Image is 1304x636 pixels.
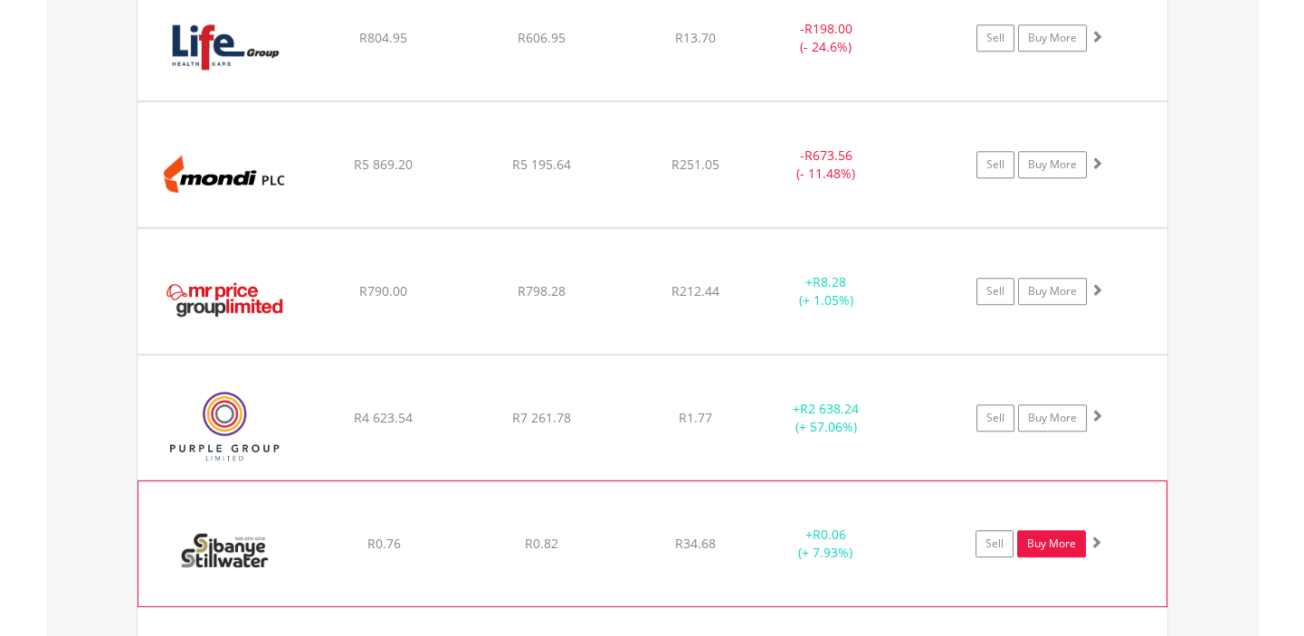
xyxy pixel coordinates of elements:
span: R34.68 [675,535,716,552]
img: EQU.ZA.PPE.png [147,378,302,475]
a: Sell [976,530,1014,557]
span: R0.76 [366,535,400,552]
span: R606.95 [518,29,566,46]
span: R13.70 [675,29,716,46]
a: Buy More [1018,278,1087,305]
span: R804.95 [359,29,407,46]
span: R2 638.24 [800,400,859,417]
span: R0.06 [813,526,846,543]
span: R1.77 [679,409,712,426]
a: Buy More [1018,24,1087,52]
a: Sell [976,278,1014,305]
a: Buy More [1018,151,1087,178]
div: - (- 11.48%) [758,147,895,183]
div: - (- 24.6%) [758,20,895,56]
div: + (+ 1.05%) [758,273,895,309]
a: Buy More [1018,404,1087,432]
img: EQU.ZA.SSW.png [148,504,303,602]
span: R5 869.20 [354,156,413,173]
span: R8.28 [813,273,846,290]
span: R212.44 [671,282,719,299]
a: Sell [976,24,1014,52]
span: R673.56 [804,147,852,164]
a: Sell [976,151,1014,178]
div: + (+ 7.93%) [757,526,893,562]
img: EQU.ZA.MRP.png [147,252,302,349]
span: R0.82 [525,535,558,552]
a: Buy More [1017,530,1086,557]
span: R4 623.54 [354,409,413,426]
span: R7 261.78 [512,409,571,426]
span: R790.00 [359,282,407,299]
span: R198.00 [804,20,852,37]
a: Sell [976,404,1014,432]
div: + (+ 57.06%) [758,400,895,436]
span: R251.05 [671,156,719,173]
span: R798.28 [518,282,566,299]
img: EQU.ZA.MNP.png [147,125,302,223]
span: R5 195.64 [512,156,571,173]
